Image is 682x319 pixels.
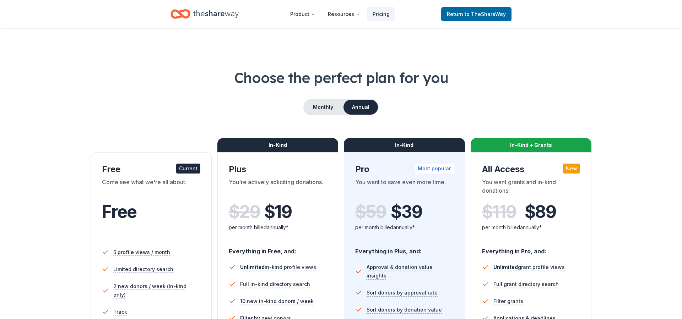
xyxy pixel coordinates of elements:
button: Annual [343,100,378,115]
span: Limited directory search [113,265,173,274]
span: Free [102,201,137,222]
span: Return [447,10,506,18]
span: Unlimited [240,264,265,270]
div: In-Kind + Grants [471,138,592,152]
a: Pricing [367,7,395,21]
span: Sort donors by approval rate [367,288,438,297]
button: Product [285,7,321,21]
div: Everything in Pro, and: [482,241,580,256]
span: 2 new donors / week (in-kind only) [113,282,200,299]
span: Unlimited [493,264,518,270]
span: Filter grants [493,297,523,306]
div: per month billed annually* [355,223,454,232]
div: You want to save even more time. [355,178,454,198]
div: per month billed annually* [229,223,327,232]
div: per month billed annually* [482,223,580,232]
div: Everything in Free, and: [229,241,327,256]
span: Track [113,308,127,316]
div: Pro [355,164,454,175]
div: In-Kind [217,138,339,152]
div: You want grants and in-kind donations! [482,178,580,198]
span: Full in-kind directory search [240,280,310,288]
a: Home [170,6,239,22]
span: in-kind profile views [240,264,316,270]
span: Full grant directory search [493,280,559,288]
span: $ 39 [391,202,422,222]
a: Returnto TheShareWay [441,7,511,21]
h1: Choose the perfect plan for you [28,68,654,88]
span: grant profile views [493,264,565,270]
div: You're actively soliciting donations. [229,178,327,198]
button: Resources [322,7,366,21]
span: to TheShareWay [465,11,506,17]
div: Plus [229,164,327,175]
div: Current [176,164,200,174]
span: Sort donors by donation value [367,306,442,314]
span: Approval & donation value insights [367,263,454,280]
div: All Access [482,164,580,175]
div: Most popular [415,164,454,174]
nav: Main [285,6,395,22]
div: In-Kind [344,138,465,152]
div: Come see what we're all about. [102,178,200,198]
div: New [563,164,580,174]
span: $ 89 [525,202,556,222]
span: 5 profile views / month [113,248,170,257]
button: Monthly [304,100,342,115]
span: $ 19 [264,202,292,222]
span: 10 new in-kind donors / week [240,297,314,306]
div: Free [102,164,200,175]
div: Everything in Plus, and: [355,241,454,256]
